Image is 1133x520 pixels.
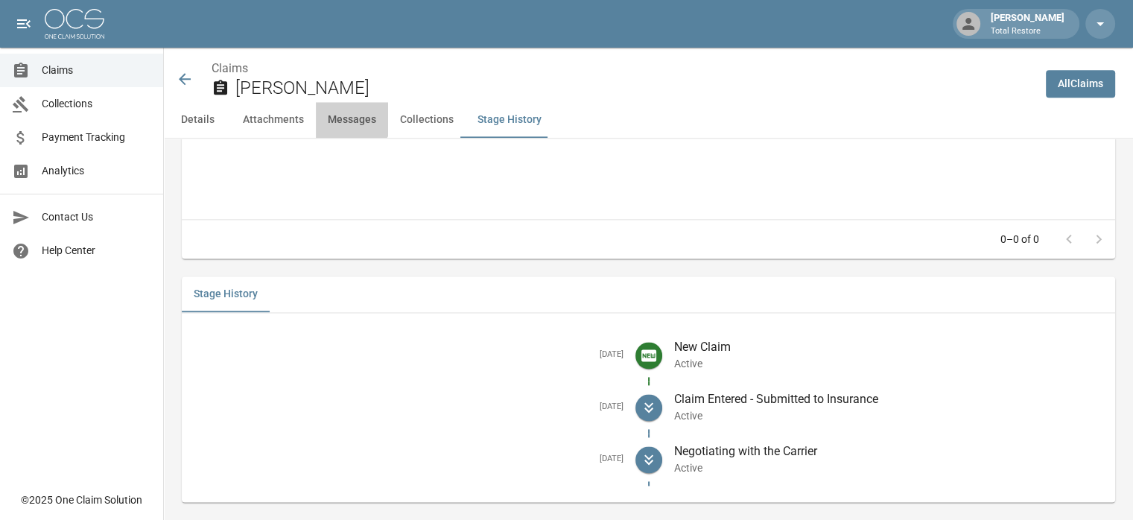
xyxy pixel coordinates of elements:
[164,102,231,138] button: Details
[42,243,151,259] span: Help Center
[42,209,151,225] span: Contact Us
[674,460,1104,475] p: Active
[674,443,1104,460] p: Negotiating with the Carrier
[1000,232,1039,247] p: 0–0 of 0
[42,63,151,78] span: Claims
[212,60,1034,77] nav: breadcrumb
[21,492,142,507] div: © 2025 One Claim Solution
[9,9,39,39] button: open drawer
[674,390,1104,408] p: Claim Entered - Submitted to Insurance
[182,276,270,312] button: Stage History
[164,102,1133,138] div: anchor tabs
[212,61,248,75] a: Claims
[316,102,388,138] button: Messages
[182,276,1115,312] div: related-list tabs
[42,163,151,179] span: Analytics
[42,96,151,112] span: Collections
[194,349,623,361] h5: [DATE]
[235,77,1034,99] h2: [PERSON_NAME]
[466,102,553,138] button: Stage History
[991,25,1064,38] p: Total Restore
[985,10,1070,37] div: [PERSON_NAME]
[1046,70,1115,98] a: AllClaims
[674,356,1104,371] p: Active
[194,402,623,413] h5: [DATE]
[231,102,316,138] button: Attachments
[194,454,623,465] h5: [DATE]
[674,338,1104,356] p: New Claim
[42,130,151,145] span: Payment Tracking
[674,408,1104,423] p: Active
[45,9,104,39] img: ocs-logo-white-transparent.png
[388,102,466,138] button: Collections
